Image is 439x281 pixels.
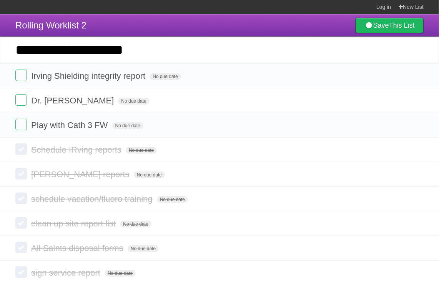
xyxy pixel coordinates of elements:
span: No due date [105,270,136,277]
span: [PERSON_NAME] reports [31,170,131,179]
label: Done [15,242,27,253]
label: Done [15,143,27,155]
label: Done [15,266,27,278]
label: Done [15,70,27,81]
span: No due date [112,122,143,129]
label: Done [15,168,27,180]
span: No due date [128,245,159,252]
label: Done [15,94,27,106]
span: Dr. [PERSON_NAME] [31,96,116,105]
span: No due date [134,171,165,178]
label: Done [15,119,27,130]
label: Done [15,217,27,229]
span: sign service report [31,268,102,278]
span: Play with Cath 3 FW [31,120,110,130]
span: No due date [150,73,181,80]
span: All Saints disposal forms [31,243,125,253]
span: Rolling Worklist 2 [15,20,86,30]
span: clean up site report list [31,219,118,228]
a: SaveThis List [356,18,424,33]
span: No due date [120,221,151,228]
span: schedule vacation/fluoro training [31,194,155,204]
span: Irving Shielding integrity report [31,71,147,81]
label: Done [15,193,27,204]
span: No due date [126,147,157,154]
b: This List [389,22,415,29]
span: Schedule IRving reports [31,145,123,155]
span: No due date [118,98,149,105]
span: No due date [157,196,188,203]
